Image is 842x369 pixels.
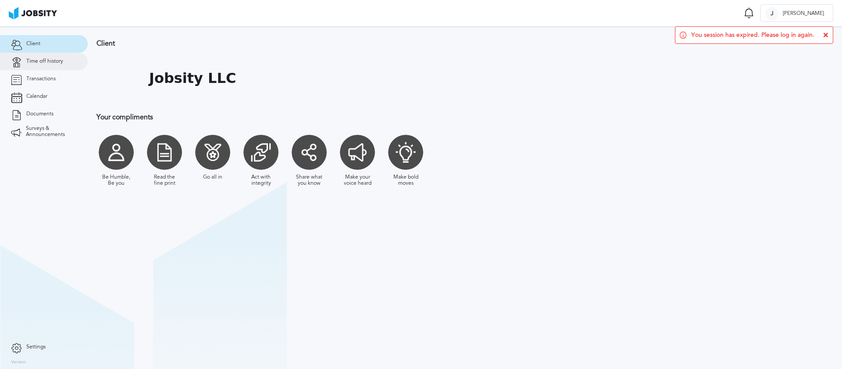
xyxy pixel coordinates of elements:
span: You session has expired. Please log in again. [691,32,814,39]
div: Go all in [203,174,222,180]
span: Client [26,41,40,47]
h1: Jobsity LLC [149,70,236,86]
div: J [765,7,778,20]
span: Calendar [26,93,47,100]
img: ab4bad089aa723f57921c736e9817d99.png [9,7,57,19]
button: J[PERSON_NAME] [760,4,833,22]
div: Be Humble, Be you [101,174,132,186]
span: Surveys & Announcements [26,125,77,138]
div: Read the fine print [149,174,180,186]
span: [PERSON_NAME] [778,11,828,17]
div: Share what you know [294,174,325,186]
label: Version: [11,360,27,365]
div: Make your voice heard [342,174,373,186]
h3: Client [96,39,572,47]
div: Make bold moves [390,174,421,186]
div: Act with integrity [246,174,276,186]
h3: Your compliments [96,113,572,121]
span: Documents [26,111,54,117]
span: Settings [26,344,46,350]
span: Transactions [26,76,56,82]
span: Time off history [26,58,63,64]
